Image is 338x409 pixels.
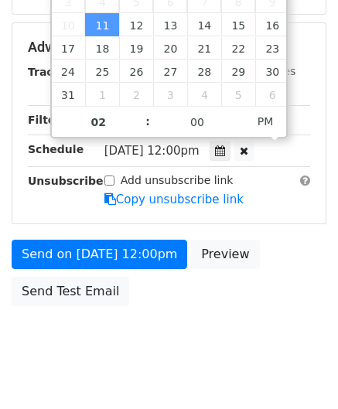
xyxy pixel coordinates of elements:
[244,106,287,137] span: Click to toggle
[145,106,150,137] span: :
[153,13,187,36] span: August 13, 2025
[85,60,119,83] span: August 25, 2025
[261,335,338,409] iframe: Chat Widget
[52,13,86,36] span: August 10, 2025
[187,13,221,36] span: August 14, 2025
[85,36,119,60] span: August 18, 2025
[52,83,86,106] span: August 31, 2025
[85,13,119,36] span: August 11, 2025
[153,60,187,83] span: August 27, 2025
[52,36,86,60] span: August 17, 2025
[150,107,244,138] input: Minute
[187,83,221,106] span: September 4, 2025
[28,114,67,126] strong: Filters
[153,83,187,106] span: September 3, 2025
[255,36,289,60] span: August 23, 2025
[121,172,234,189] label: Add unsubscribe link
[191,240,259,269] a: Preview
[12,240,187,269] a: Send on [DATE] 12:00pm
[119,13,153,36] span: August 12, 2025
[52,107,146,138] input: Hour
[28,175,104,187] strong: Unsubscribe
[255,60,289,83] span: August 30, 2025
[28,143,84,155] strong: Schedule
[221,60,255,83] span: August 29, 2025
[221,13,255,36] span: August 15, 2025
[119,36,153,60] span: August 19, 2025
[12,277,129,306] a: Send Test Email
[104,144,200,158] span: [DATE] 12:00pm
[255,83,289,106] span: September 6, 2025
[187,60,221,83] span: August 28, 2025
[187,36,221,60] span: August 21, 2025
[28,66,80,78] strong: Tracking
[85,83,119,106] span: September 1, 2025
[221,36,255,60] span: August 22, 2025
[119,83,153,106] span: September 2, 2025
[52,60,86,83] span: August 24, 2025
[119,60,153,83] span: August 26, 2025
[255,13,289,36] span: August 16, 2025
[221,83,255,106] span: September 5, 2025
[104,193,244,206] a: Copy unsubscribe link
[153,36,187,60] span: August 20, 2025
[28,39,310,56] h5: Advanced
